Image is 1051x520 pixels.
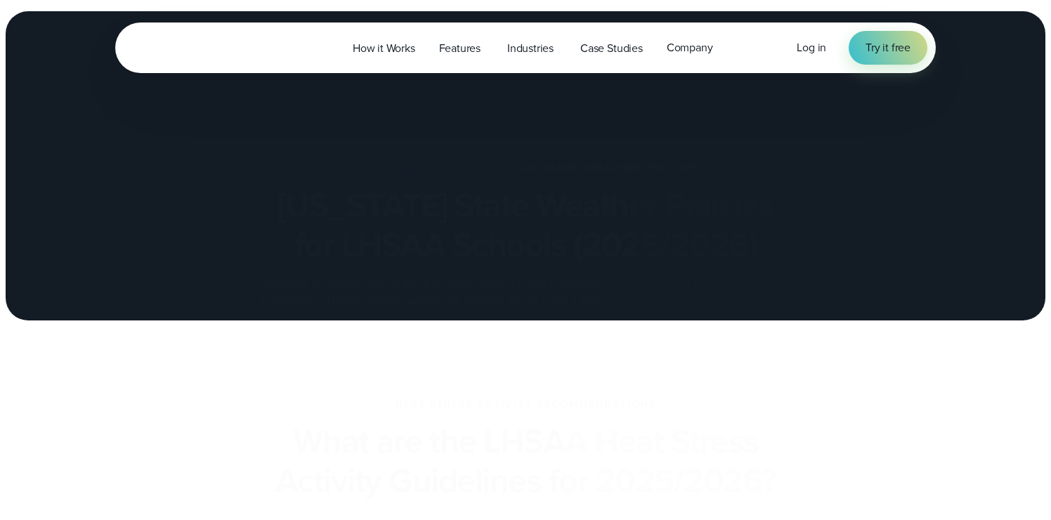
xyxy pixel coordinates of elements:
[353,40,415,57] span: How it Works
[568,34,655,63] a: Case Studies
[580,40,643,57] span: Case Studies
[797,39,826,56] a: Log in
[507,40,554,57] span: Industries
[667,39,713,56] span: Company
[439,40,481,57] span: Features
[866,39,910,56] span: Try it free
[849,31,927,65] a: Try it free
[341,34,427,63] a: How it Works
